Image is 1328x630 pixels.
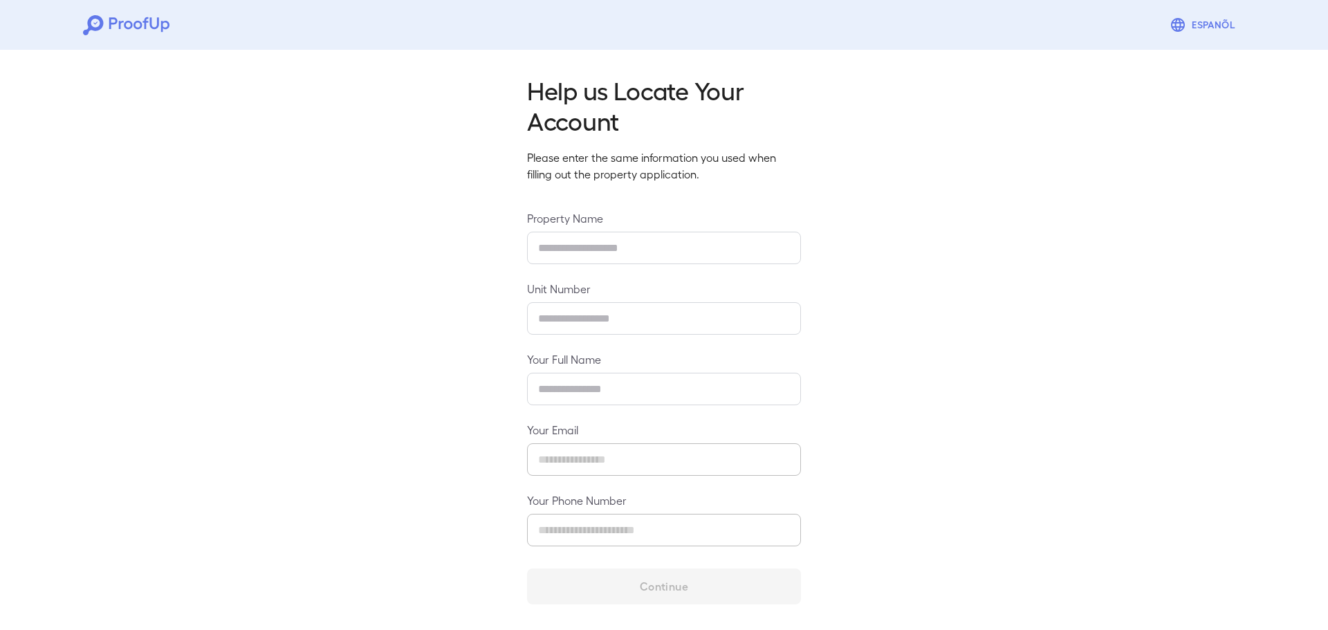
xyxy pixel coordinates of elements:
[527,210,801,226] label: Property Name
[527,351,801,367] label: Your Full Name
[1164,11,1245,39] button: Espanõl
[527,281,801,297] label: Unit Number
[527,422,801,438] label: Your Email
[527,492,801,508] label: Your Phone Number
[527,75,801,136] h2: Help us Locate Your Account
[527,149,801,183] p: Please enter the same information you used when filling out the property application.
